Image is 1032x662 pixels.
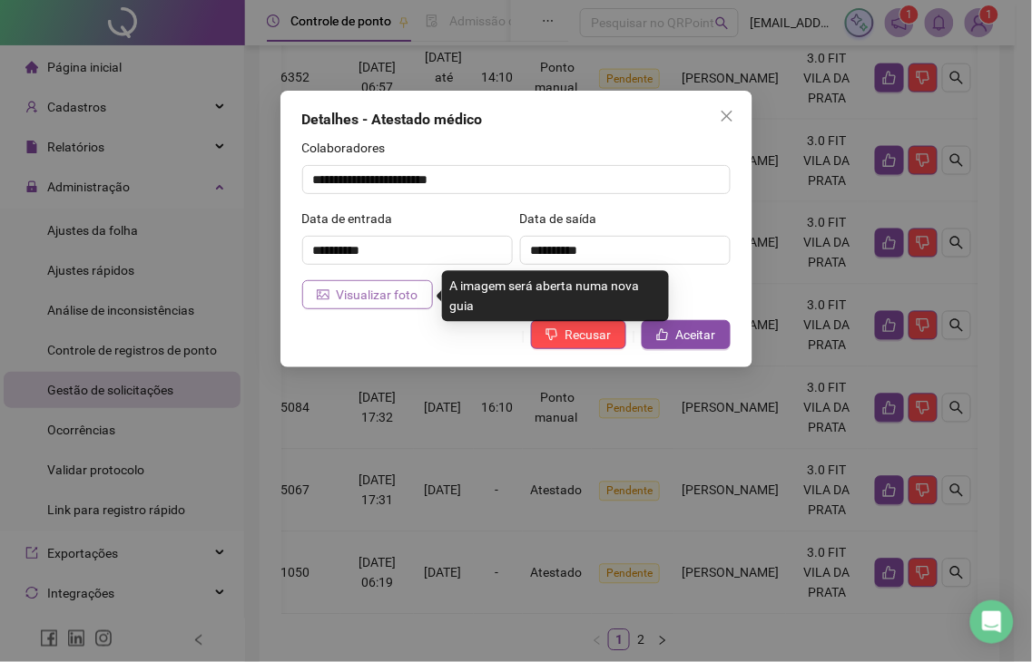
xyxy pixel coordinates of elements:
label: Data de entrada [302,209,405,229]
span: like [656,328,669,341]
div: A imagem será aberta numa nova guia [442,270,669,321]
button: Recusar [531,320,626,349]
div: Open Intercom Messenger [970,600,1014,644]
button: Visualizar foto [302,280,433,309]
span: Visualizar foto [337,285,418,305]
button: Aceitar [642,320,731,349]
span: Recusar [565,325,612,345]
div: Detalhes - Atestado médico [302,109,731,131]
span: dislike [545,328,558,341]
span: picture [317,288,329,301]
label: Colaboradores [302,138,398,158]
label: Data de saída [520,209,609,229]
button: Close [713,102,742,131]
span: Aceitar [676,325,716,345]
span: close [720,109,734,123]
